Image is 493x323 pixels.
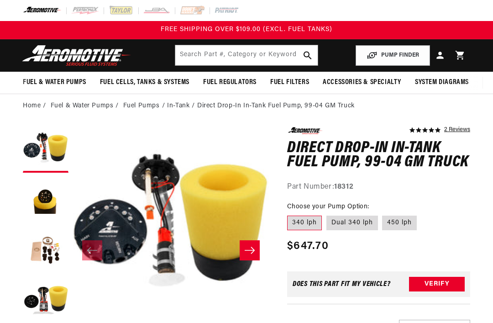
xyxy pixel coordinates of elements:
li: In-Tank [167,101,197,111]
summary: Accessories & Specialty [316,72,408,93]
span: Fuel Filters [270,78,309,87]
legend: Choose your Pump Option: [287,202,370,212]
summary: Fuel Regulators [196,72,263,93]
h1: Direct Drop-In In-Tank Fuel Pump, 99-04 GM Truck [287,141,470,170]
button: Verify [409,277,465,291]
button: PUMP FINDER [356,45,430,66]
nav: breadcrumbs [23,101,470,111]
a: Fuel Pumps [123,101,160,111]
a: 2 reviews [444,127,470,133]
span: Fuel Cells, Tanks & Systems [100,78,189,87]
span: System Diagrams [415,78,469,87]
summary: Fuel & Water Pumps [16,72,93,93]
button: Slide right [240,240,260,260]
summary: Fuel Cells, Tanks & Systems [93,72,196,93]
span: Fuel & Water Pumps [23,78,86,87]
button: Load image 2 in gallery view [23,177,68,223]
img: Aeromotive [20,45,134,66]
label: 340 lph [287,216,322,230]
div: Does This part fit My vehicle? [293,281,391,288]
div: Part Number: [287,181,470,193]
span: $647.70 [287,238,329,254]
a: Home [23,101,41,111]
label: Dual 340 lph [326,216,378,230]
button: Slide left [82,240,102,260]
button: Load image 3 in gallery view [23,228,68,273]
summary: Fuel Filters [263,72,316,93]
li: Direct Drop-In In-Tank Fuel Pump, 99-04 GM Truck [197,101,355,111]
span: Accessories & Specialty [323,78,401,87]
span: FREE SHIPPING OVER $109.00 (EXCL. FUEL TANKS) [161,26,332,33]
strong: 18312 [334,183,353,191]
button: Load image 1 in gallery view [23,127,68,173]
input: Search by Part Number, Category or Keyword [175,45,317,65]
summary: System Diagrams [408,72,476,93]
button: search button [298,45,318,65]
label: 450 lph [382,216,417,230]
a: Fuel & Water Pumps [51,101,114,111]
span: Fuel Regulators [203,78,257,87]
